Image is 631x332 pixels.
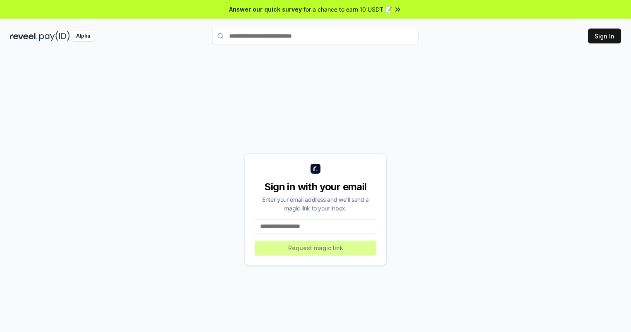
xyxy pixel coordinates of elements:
img: pay_id [39,31,70,41]
span: for a chance to earn 10 USDT 📝 [304,5,392,14]
img: logo_small [311,164,320,174]
div: Sign in with your email [255,180,376,193]
div: Alpha [72,31,95,41]
button: Sign In [588,29,621,43]
img: reveel_dark [10,31,38,41]
div: Enter your email address and we’ll send a magic link to your inbox. [255,195,376,213]
span: Answer our quick survey [229,5,302,14]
